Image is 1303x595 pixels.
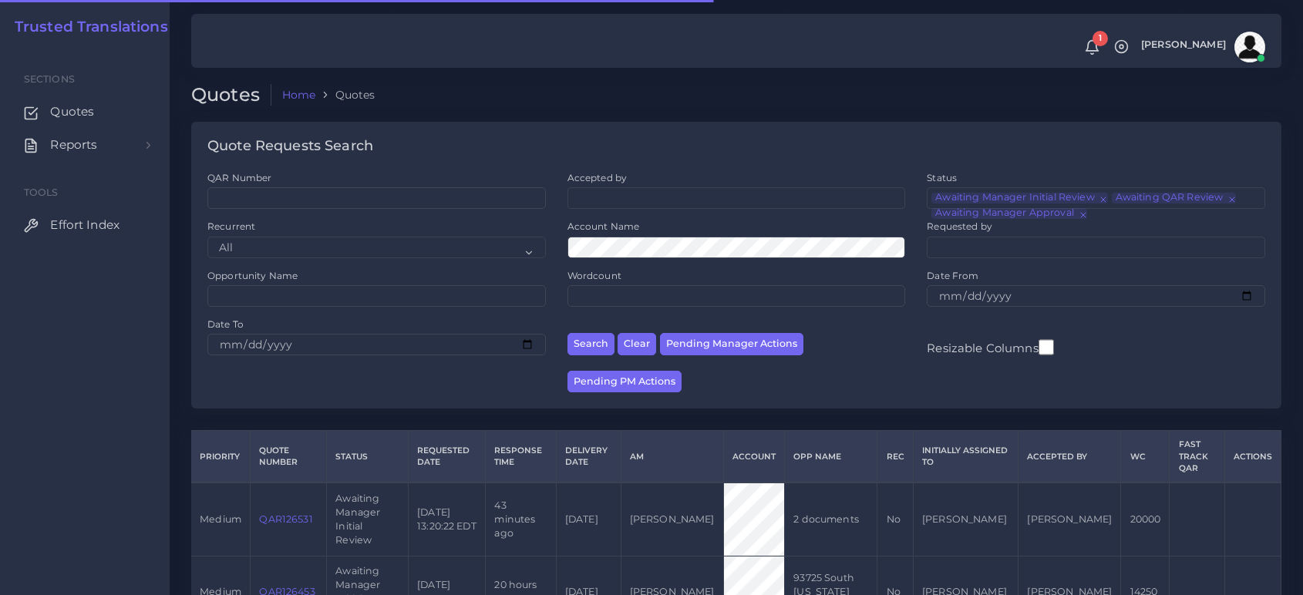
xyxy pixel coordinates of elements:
[927,220,992,233] label: Requested by
[191,84,271,106] h2: Quotes
[486,482,556,556] td: 43 minutes ago
[259,513,312,525] a: QAR126531
[207,318,244,331] label: Date To
[50,217,120,234] span: Effort Index
[327,431,409,483] th: Status
[1093,31,1108,46] span: 1
[327,482,409,556] td: Awaiting Manager Initial Review
[12,209,158,241] a: Effort Index
[200,513,241,525] span: medium
[24,187,59,198] span: Tools
[927,338,1053,357] label: Resizable Columns
[913,482,1018,556] td: [PERSON_NAME]
[785,431,877,483] th: Opp Name
[877,431,913,483] th: REC
[12,129,158,161] a: Reports
[207,171,271,184] label: QAR Number
[1133,32,1271,62] a: [PERSON_NAME]avatar
[1121,482,1170,556] td: 20000
[207,220,255,233] label: Recurrent
[4,18,168,36] a: Trusted Translations
[1018,482,1121,556] td: [PERSON_NAME]
[315,87,375,103] li: Quotes
[621,431,723,483] th: AM
[621,482,723,556] td: [PERSON_NAME]
[24,73,75,85] span: Sections
[931,193,1107,203] li: Awaiting Manager Initial Review
[1234,32,1265,62] img: avatar
[567,220,640,233] label: Account Name
[1039,338,1054,357] input: Resizable Columns
[567,171,628,184] label: Accepted by
[1112,193,1237,203] li: Awaiting QAR Review
[927,171,957,184] label: Status
[567,371,682,393] button: Pending PM Actions
[50,136,97,153] span: Reports
[913,431,1018,483] th: Initially Assigned to
[877,482,913,556] td: No
[1224,431,1281,483] th: Actions
[1170,431,1224,483] th: Fast Track QAR
[207,269,298,282] label: Opportunity Name
[567,333,614,355] button: Search
[251,431,327,483] th: Quote Number
[1141,40,1226,50] span: [PERSON_NAME]
[618,333,656,355] button: Clear
[486,431,556,483] th: Response Time
[660,333,803,355] button: Pending Manager Actions
[567,269,621,282] label: Wordcount
[12,96,158,128] a: Quotes
[931,208,1086,219] li: Awaiting Manager Approval
[1018,431,1121,483] th: Accepted by
[191,431,251,483] th: Priority
[408,482,485,556] td: [DATE] 13:20:22 EDT
[927,269,978,282] label: Date From
[1121,431,1170,483] th: WC
[50,103,94,120] span: Quotes
[785,482,877,556] td: 2 documents
[556,431,621,483] th: Delivery Date
[723,431,784,483] th: Account
[207,138,373,155] h4: Quote Requests Search
[1079,39,1106,55] a: 1
[282,87,316,103] a: Home
[556,482,621,556] td: [DATE]
[408,431,485,483] th: Requested Date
